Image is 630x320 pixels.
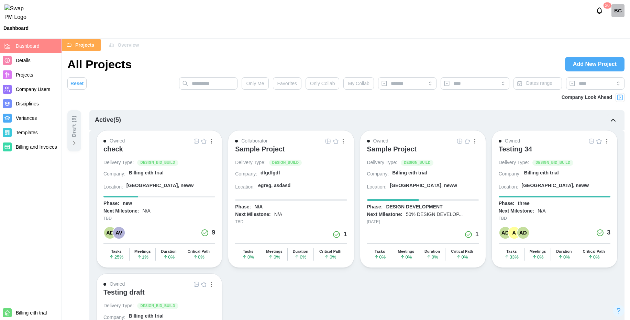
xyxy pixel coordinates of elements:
button: Only Collab [306,77,339,90]
div: Next Milestone: [235,211,270,218]
button: Grid Icon [324,137,332,145]
img: Swap PM Logo [4,4,32,22]
div: Billing eith trial [524,170,559,176]
a: Sample Project [367,145,479,159]
img: Grid Icon [325,138,331,144]
div: N/A [274,211,282,218]
span: Only Me [246,78,264,89]
div: Testing draft [103,288,145,296]
button: Dates range [513,77,562,90]
div: Meetings [266,249,283,254]
div: Testing 34 [499,145,532,153]
div: Delivery Type: [499,159,529,166]
div: Phase: [235,204,251,210]
div: AD [499,227,511,239]
div: Location: [367,184,387,191]
a: dfgdfgdf [261,170,347,179]
div: Dashboard [3,26,29,31]
div: TBD [499,215,610,222]
div: 20 [603,2,611,9]
div: Duration [424,249,440,254]
div: 3 [607,228,610,238]
div: Collaborator [241,137,267,145]
span: DESIGN_BID_BUILD [140,160,175,165]
a: Sample Project [235,145,347,159]
span: Templates [16,130,38,135]
div: Phase: [367,204,383,210]
div: 1 [475,230,479,239]
span: Disciplines [16,101,39,106]
div: [DATE] [367,219,479,225]
div: A [508,227,520,239]
div: N/A [142,208,150,215]
div: Sample Project [367,145,417,153]
button: Grid Icon [192,137,200,145]
span: Favorites [277,78,297,89]
button: Grid Icon [588,137,595,145]
a: Billing eith trial [392,170,478,179]
span: 0 % [427,254,438,259]
span: DESIGN_BID_BUILD [535,160,570,165]
span: Dates range [526,80,552,86]
span: 33 % [505,254,519,259]
span: 0 % [242,254,254,259]
div: Next Milestone: [367,211,402,218]
button: Empty Star [464,137,471,145]
img: Project Look Ahead Button [617,94,623,101]
button: Reset [67,77,87,90]
div: Tasks [111,249,121,254]
span: Company Users [16,87,50,92]
a: check [103,145,215,159]
div: Location: [235,184,255,191]
div: N/A [538,208,545,215]
span: 0 % [193,254,205,259]
span: DESIGN_BUILD [272,160,299,165]
div: Critical Path [319,249,341,254]
div: egreg, asdasd [258,182,290,189]
div: Critical Path [451,249,473,254]
span: Dashboard [16,43,40,49]
div: Billing eith trial [392,170,427,176]
a: Testing draft [103,288,215,302]
div: 9 [212,228,215,238]
div: Company: [235,171,257,178]
span: My Collab [348,78,369,89]
div: [GEOGRAPHIC_DATA], neww [522,182,589,189]
span: DESIGN_BID_BUILD [140,303,175,309]
span: DESIGN_BUILD [404,160,430,165]
span: 0 % [456,254,468,259]
div: AD [104,227,116,239]
div: Duration [293,249,308,254]
img: Grid Icon [457,138,463,144]
div: Critical Path [188,249,210,254]
button: Overview [104,39,145,51]
div: check [103,145,123,153]
div: Duration [161,249,176,254]
img: Grid Icon [589,138,594,144]
div: Active ( 5 ) [95,115,121,125]
a: Billing eith trial [524,170,610,179]
div: TBD [103,215,215,222]
button: Empty Star [200,137,208,145]
a: Testing 34 [499,145,610,159]
span: Reset [70,78,84,89]
div: Owned [505,137,520,145]
a: Add New Project [565,57,625,71]
div: 1 [343,230,347,239]
button: Empty Star [200,281,208,288]
div: Company: [499,171,521,178]
span: 1 % [137,254,148,259]
div: Meetings [134,249,151,254]
a: Grid Icon [456,137,464,145]
div: new [123,200,132,207]
span: Projects [75,39,94,51]
div: Critical Path [583,249,605,254]
img: Empty Star [333,138,339,144]
button: Grid Icon [192,281,200,288]
div: Meetings [530,249,546,254]
span: Only Collab [310,78,335,89]
button: My Collab [343,77,374,90]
